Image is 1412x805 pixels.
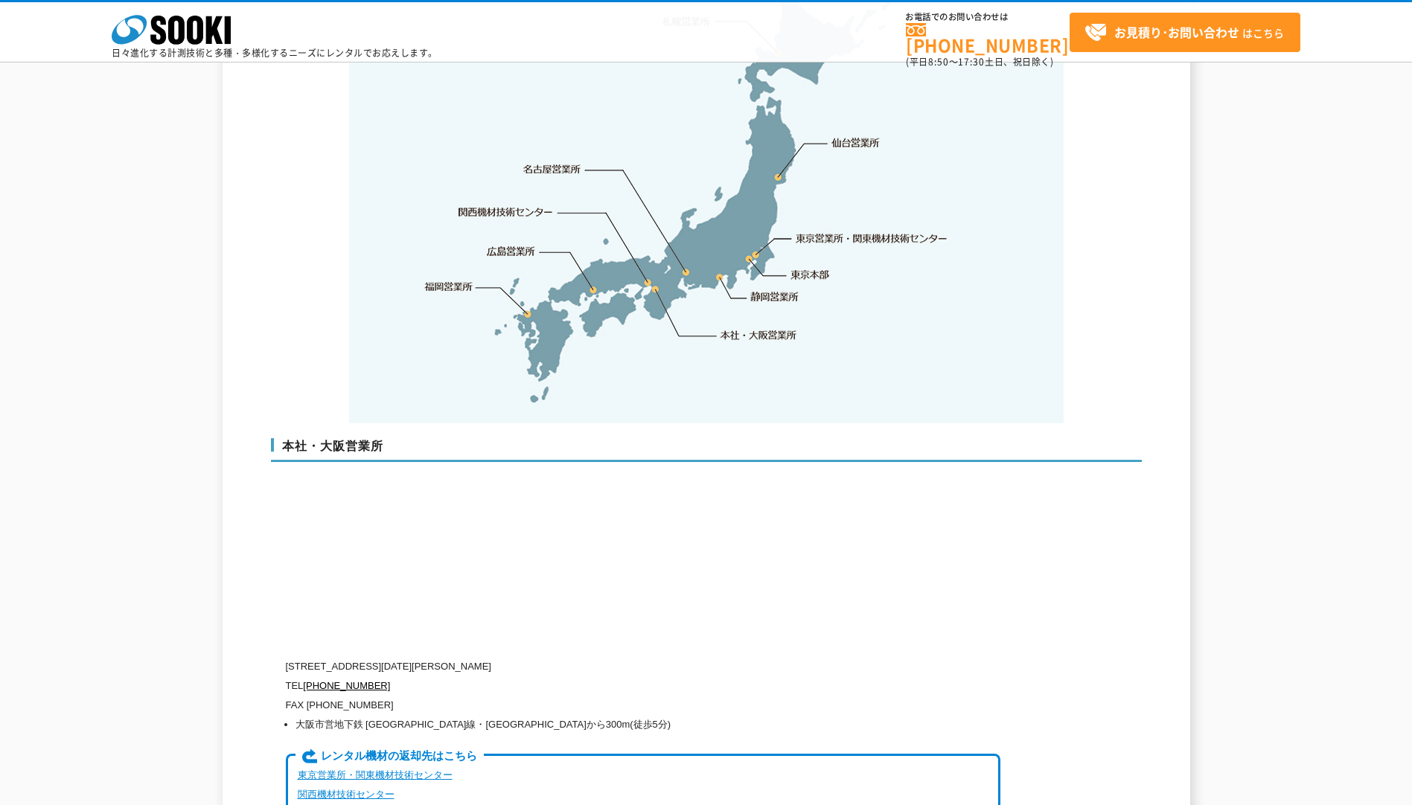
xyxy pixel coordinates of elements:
[298,789,394,800] a: 関西機材技術センター
[296,748,484,765] span: レンタル機材の返却先はこちら
[271,438,1142,462] h3: 本社・大阪営業所
[906,13,1070,22] span: お電話でのお問い合わせは
[831,135,880,150] a: 仙台営業所
[1114,23,1239,41] strong: お見積り･お問い合わせ
[523,162,581,177] a: 名古屋営業所
[791,268,830,283] a: 東京本部
[906,55,1053,68] span: (平日 ～ 土日、祝日除く)
[719,327,797,342] a: 本社・大阪営業所
[1070,13,1300,52] a: お見積り･お問い合わせはこちら
[424,279,473,294] a: 福岡営業所
[796,231,949,246] a: 東京営業所・関東機材技術センター
[112,48,438,57] p: 日々進化する計測技術と多種・多様化するニーズにレンタルでお応えします。
[928,55,949,68] span: 8:50
[1084,22,1284,44] span: はこちら
[286,676,1000,696] p: TEL
[303,680,390,691] a: [PHONE_NUMBER]
[906,23,1070,54] a: [PHONE_NUMBER]
[488,243,536,258] a: 広島営業所
[750,289,799,304] a: 静岡営業所
[459,205,553,219] a: 関西機材技術センター
[286,696,1000,715] p: FAX [PHONE_NUMBER]
[286,657,1000,676] p: [STREET_ADDRESS][DATE][PERSON_NAME]
[298,769,453,780] a: 東京営業所・関東機材技術センター
[296,715,1000,734] li: 大阪市営地下鉄 [GEOGRAPHIC_DATA]線・[GEOGRAPHIC_DATA]から300m(徒歩5分)
[958,55,985,68] span: 17:30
